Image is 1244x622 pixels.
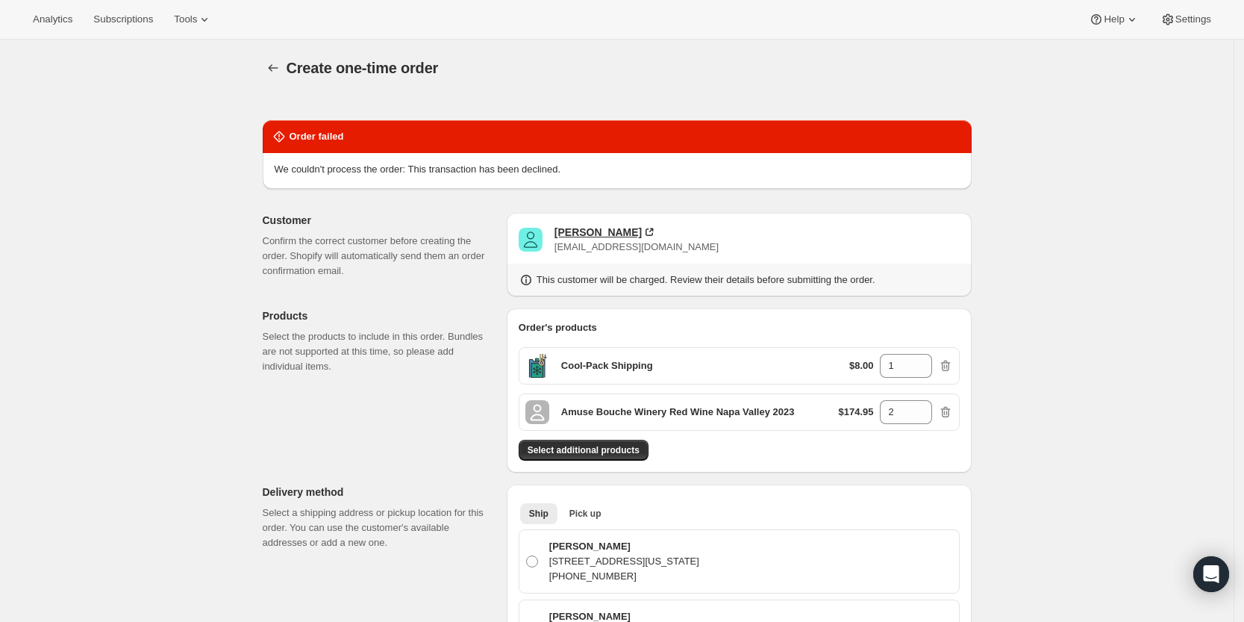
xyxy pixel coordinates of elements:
p: [STREET_ADDRESS][US_STATE] [549,554,699,569]
button: Tools [165,9,221,30]
button: Settings [1151,9,1220,30]
p: $8.00 [849,358,874,373]
p: Confirm the correct customer before creating the order. Shopify will automatically send them an o... [263,234,495,279]
p: We couldn't process the order: This transaction has been declined. [275,162,561,177]
p: $174.95 [839,405,874,420]
p: This customer will be charged. Review their details before submitting the order. [537,273,875,287]
span: Tools [174,13,197,25]
span: [EMAIL_ADDRESS][DOMAIN_NAME] [554,241,719,252]
span: Select additional products [528,444,640,456]
p: Products [263,308,495,323]
span: Order's products [519,322,597,333]
p: [PHONE_NUMBER] [549,569,699,584]
div: [PERSON_NAME] [554,225,642,240]
span: Subscriptions [93,13,153,25]
button: Subscriptions [84,9,162,30]
p: Cool-Pack Shipping [561,358,653,373]
span: Default Title [525,400,549,424]
div: Open Intercom Messenger [1193,556,1229,592]
span: Pick up [569,508,601,520]
span: Craig Elliot [519,228,543,252]
button: Help [1080,9,1148,30]
p: Customer [263,213,495,228]
button: Select additional products [519,440,648,461]
h2: Order failed [290,129,344,144]
span: Create one-time order [287,60,439,76]
p: [PERSON_NAME] [549,539,699,554]
span: Analytics [33,13,72,25]
p: Delivery method [263,485,495,500]
button: Analytics [24,9,81,30]
p: Amuse Bouche Winery Red Wine Napa Valley 2023 [561,405,795,420]
span: Ship [529,508,548,520]
p: Select a shipping address or pickup location for this order. You can use the customer's available... [263,506,495,550]
p: Select the products to include in this order. Bundles are not supported at this time, so please a... [263,329,495,374]
span: Default Title [525,354,549,378]
span: Settings [1175,13,1211,25]
span: Help [1104,13,1124,25]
